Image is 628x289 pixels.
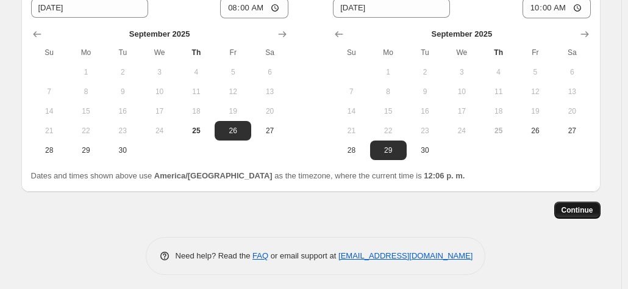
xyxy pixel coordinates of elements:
span: Mo [73,48,99,57]
button: Saturday September 20 2025 [554,101,590,121]
th: Friday [517,43,554,62]
span: 14 [36,106,63,116]
button: Saturday September 20 2025 [251,101,288,121]
button: Tuesday September 23 2025 [104,121,141,141]
span: 21 [338,126,365,136]
span: Fr [219,48,246,57]
button: Tuesday September 30 2025 [407,141,443,160]
button: Wednesday September 24 2025 [443,121,480,141]
button: Thursday September 4 2025 [480,62,516,82]
button: Sunday September 28 2025 [31,141,68,160]
button: Monday September 15 2025 [370,101,407,121]
span: 29 [375,145,402,155]
th: Tuesday [104,43,141,62]
span: 2 [109,67,136,77]
span: 12 [219,87,246,97]
button: Wednesday September 17 2025 [443,101,480,121]
span: 3 [146,67,173,77]
th: Monday [370,43,407,62]
button: Sunday September 21 2025 [333,121,369,141]
span: 17 [448,106,475,116]
span: 5 [522,67,549,77]
span: Su [36,48,63,57]
span: 6 [256,67,283,77]
span: 18 [183,106,210,116]
span: 21 [36,126,63,136]
span: Th [485,48,512,57]
th: Wednesday [141,43,177,62]
span: 4 [485,67,512,77]
button: Sunday September 7 2025 [333,82,369,101]
span: We [448,48,475,57]
span: 27 [558,126,585,136]
button: Tuesday September 9 2025 [104,82,141,101]
button: Saturday September 27 2025 [251,121,288,141]
span: 8 [375,87,402,97]
span: 1 [375,67,402,77]
button: Monday September 15 2025 [68,101,104,121]
b: 12:06 p. m. [424,171,465,180]
button: Friday September 12 2025 [215,82,251,101]
span: Tu [109,48,136,57]
button: Friday September 5 2025 [215,62,251,82]
button: Tuesday September 2 2025 [407,62,443,82]
button: Monday September 1 2025 [68,62,104,82]
span: 26 [522,126,549,136]
span: 30 [109,145,136,155]
span: 6 [558,67,585,77]
th: Thursday [178,43,215,62]
span: 10 [146,87,173,97]
button: Show previous month, August 2025 [29,26,46,43]
button: Show next month, October 2025 [576,26,593,43]
span: 16 [109,106,136,116]
th: Friday [215,43,251,62]
button: Sunday September 28 2025 [333,141,369,160]
span: Su [338,48,365,57]
span: 15 [73,106,99,116]
span: 5 [219,67,246,77]
button: Thursday September 4 2025 [178,62,215,82]
span: 24 [146,126,173,136]
button: Friday September 26 2025 [215,121,251,141]
span: 16 [412,106,438,116]
span: 18 [485,106,512,116]
b: America/[GEOGRAPHIC_DATA] [154,171,273,180]
span: 23 [109,126,136,136]
span: 19 [522,106,549,116]
span: 28 [36,145,63,155]
span: 17 [146,106,173,116]
button: Monday September 29 2025 [370,141,407,160]
button: Friday September 12 2025 [517,82,554,101]
span: 13 [558,87,585,97]
span: 7 [338,87,365,97]
th: Wednesday [443,43,480,62]
button: Wednesday September 10 2025 [443,82,480,101]
button: Wednesday September 3 2025 [443,62,480,82]
button: Friday September 5 2025 [517,62,554,82]
span: Tu [412,48,438,57]
button: Thursday September 11 2025 [178,82,215,101]
span: 20 [256,106,283,116]
span: Mo [375,48,402,57]
button: Show previous month, August 2025 [330,26,348,43]
span: Sa [558,48,585,57]
span: 28 [338,145,365,155]
span: 7 [36,87,63,97]
button: Continue [554,202,601,219]
button: Saturday September 27 2025 [554,121,590,141]
span: 25 [485,126,512,136]
span: 29 [73,145,99,155]
span: 14 [338,106,365,116]
a: [EMAIL_ADDRESS][DOMAIN_NAME] [338,251,473,260]
span: 8 [73,87,99,97]
span: 22 [375,126,402,136]
button: Wednesday September 24 2025 [141,121,177,141]
th: Monday [68,43,104,62]
span: 11 [183,87,210,97]
button: Monday September 22 2025 [68,121,104,141]
th: Thursday [480,43,516,62]
span: Sa [256,48,283,57]
button: Tuesday September 16 2025 [407,101,443,121]
button: Tuesday September 16 2025 [104,101,141,121]
span: 26 [219,126,246,136]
